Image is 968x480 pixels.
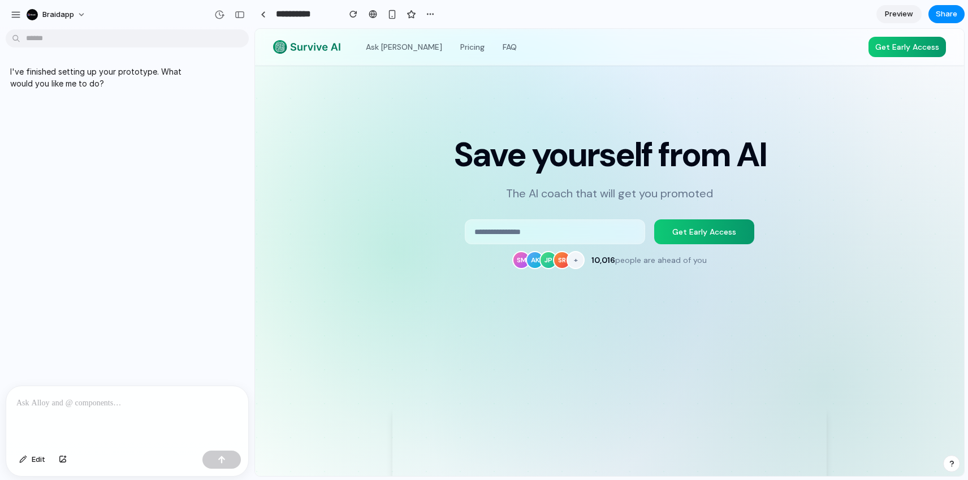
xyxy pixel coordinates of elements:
[336,226,452,237] div: people are ahead of you
[14,451,51,469] button: Edit
[257,222,275,240] div: SM
[336,226,360,236] span: 10,016
[319,227,323,236] span: +
[876,5,922,23] a: Preview
[251,157,458,172] p: The AI coach that will get you promoted
[198,9,236,27] a: Pricing
[885,8,913,20] span: Preview
[22,6,92,24] button: braidapp
[613,8,691,28] a: Get Early Access
[928,5,965,23] button: Share
[936,8,957,20] span: Share
[104,9,194,27] a: Ask [PERSON_NAME]
[198,109,511,143] h1: Save yourself from AI
[10,66,199,89] p: I've finished setting up your prototype. What would you like me to do?
[399,191,499,215] button: Get Early Access
[18,11,86,25] img: Survive AI Logo
[241,9,269,27] a: FAQ
[271,222,289,240] div: AK
[298,222,316,240] div: SR
[32,454,45,465] span: Edit
[284,222,302,240] div: JP
[42,9,74,20] span: braidapp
